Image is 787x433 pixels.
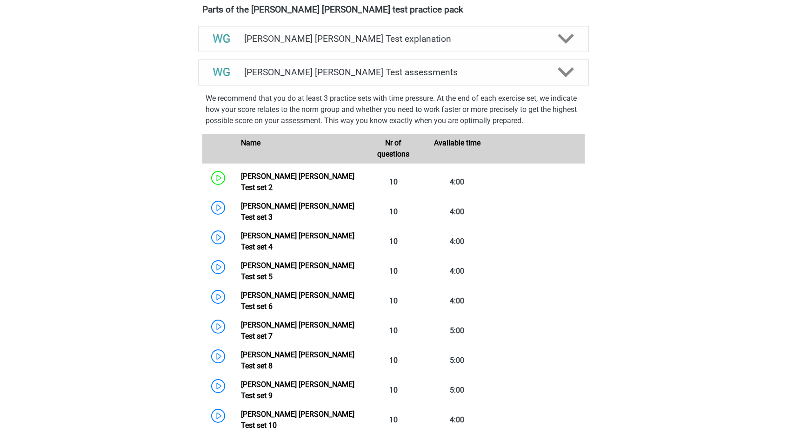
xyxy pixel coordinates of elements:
[241,202,354,222] a: [PERSON_NAME] [PERSON_NAME] Test set 3
[241,350,354,370] a: [PERSON_NAME] [PERSON_NAME] Test set 8
[425,138,489,160] div: Available time
[210,27,233,51] img: watson glaser test explanations
[361,138,425,160] div: Nr of questions
[194,26,593,52] a: explanations [PERSON_NAME] [PERSON_NAME] Test explanation
[206,93,581,126] p: We recommend that you do at least 3 practice sets with time pressure. At the end of each exercise...
[241,172,354,192] a: [PERSON_NAME] [PERSON_NAME] Test set 2
[202,4,585,15] h4: Parts of the [PERSON_NAME] [PERSON_NAME] test practice pack
[241,231,354,251] a: [PERSON_NAME] [PERSON_NAME] Test set 4
[241,261,354,281] a: [PERSON_NAME] [PERSON_NAME] Test set 5
[194,59,593,85] a: assessments [PERSON_NAME] [PERSON_NAME] Test assessments
[210,60,233,84] img: watson glaser test assessments
[244,67,543,78] h4: [PERSON_NAME] [PERSON_NAME] Test assessments
[241,321,354,341] a: [PERSON_NAME] [PERSON_NAME] Test set 7
[241,291,354,311] a: [PERSON_NAME] [PERSON_NAME] Test set 6
[241,380,354,400] a: [PERSON_NAME] [PERSON_NAME] Test set 9
[234,138,361,160] div: Name
[241,410,354,430] a: [PERSON_NAME] [PERSON_NAME] Test set 10
[244,33,543,44] h4: [PERSON_NAME] [PERSON_NAME] Test explanation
